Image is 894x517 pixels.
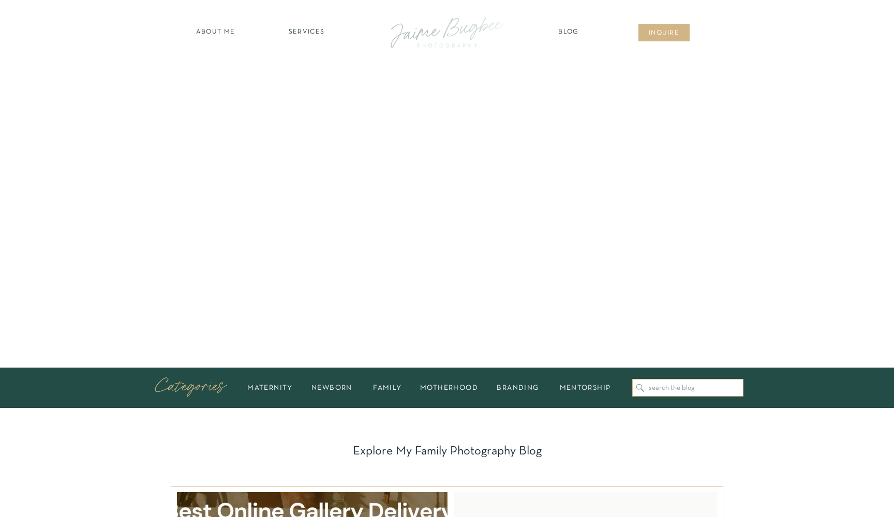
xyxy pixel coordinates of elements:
[649,384,738,392] input: search the blog
[155,376,233,399] p: Categories
[304,385,360,391] a: newborn
[553,385,617,391] a: mentorship
[193,27,238,38] a: about ME
[277,27,336,38] a: SERVICES
[643,28,685,39] a: inqUIre
[415,385,483,391] a: motherhood
[243,385,297,391] a: maternity
[556,27,582,38] a: Blog
[348,444,546,458] h1: Explore My Family Photography Blog
[367,385,408,391] a: family
[489,385,546,391] a: branding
